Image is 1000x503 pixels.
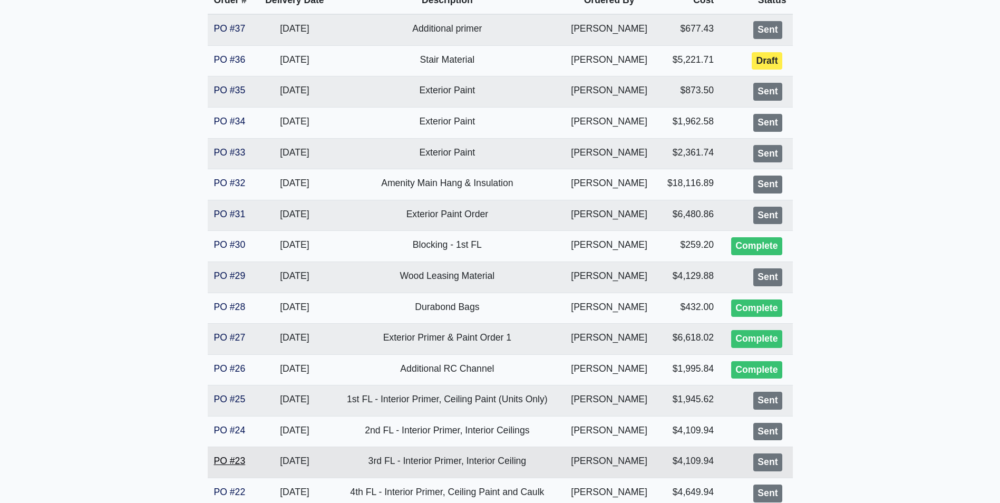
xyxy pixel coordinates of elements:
a: PO #29 [214,270,246,281]
td: [PERSON_NAME] [561,200,657,231]
div: Complete [731,361,782,379]
a: PO #25 [214,394,246,404]
div: Sent [753,83,782,101]
a: PO #37 [214,23,246,34]
td: [PERSON_NAME] [561,416,657,447]
td: [PERSON_NAME] [561,354,657,385]
div: Draft [752,52,782,70]
td: Exterior Paint [333,107,562,138]
td: [PERSON_NAME] [561,138,657,169]
td: [PERSON_NAME] [561,169,657,200]
a: PO #31 [214,209,246,219]
a: PO #22 [214,487,246,497]
td: [PERSON_NAME] [561,262,657,293]
td: $1,945.62 [657,385,720,417]
td: [DATE] [256,169,333,200]
a: PO #34 [214,116,246,127]
a: PO #33 [214,147,246,158]
div: Complete [731,299,782,317]
a: PO #23 [214,456,246,466]
td: 3rd FL - Interior Primer, Interior Ceiling [333,447,562,478]
td: $1,962.58 [657,107,720,138]
td: $873.50 [657,76,720,108]
div: Sent [753,392,782,410]
td: $18,116.89 [657,169,720,200]
td: $432.00 [657,293,720,324]
td: [DATE] [256,138,333,169]
td: [DATE] [256,293,333,324]
td: [PERSON_NAME] [561,231,657,262]
td: [DATE] [256,416,333,447]
td: Durabond Bags [333,293,562,324]
td: $259.20 [657,231,720,262]
td: [PERSON_NAME] [561,14,657,45]
div: Sent [753,485,782,502]
td: 2nd FL - Interior Primer, Interior Ceilings [333,416,562,447]
div: Sent [753,176,782,194]
div: Complete [731,237,782,255]
td: [DATE] [256,200,333,231]
td: [PERSON_NAME] [561,385,657,417]
td: Additional primer [333,14,562,45]
td: Exterior Paint Order [333,200,562,231]
div: Sent [753,268,782,286]
td: [PERSON_NAME] [561,45,657,76]
td: Stair Material [333,45,562,76]
td: $5,221.71 [657,45,720,76]
td: [DATE] [256,14,333,45]
td: $4,109.94 [657,416,720,447]
a: PO #30 [214,239,246,250]
td: Wood Leasing Material [333,262,562,293]
td: [DATE] [256,45,333,76]
td: [PERSON_NAME] [561,76,657,108]
td: $1,995.84 [657,354,720,385]
td: $6,480.86 [657,200,720,231]
a: PO #24 [214,425,246,436]
div: Sent [753,21,782,39]
div: Sent [753,423,782,441]
td: [PERSON_NAME] [561,324,657,355]
td: [DATE] [256,354,333,385]
a: PO #35 [214,85,246,95]
div: Sent [753,145,782,163]
td: Exterior Paint [333,138,562,169]
td: [PERSON_NAME] [561,107,657,138]
a: PO #26 [214,363,246,374]
a: PO #28 [214,302,246,312]
td: [DATE] [256,76,333,108]
td: 1st FL - Interior Primer, Ceiling Paint (Units Only) [333,385,562,417]
a: PO #36 [214,54,246,65]
td: $6,618.02 [657,324,720,355]
td: [PERSON_NAME] [561,447,657,478]
td: $4,109.94 [657,447,720,478]
td: [DATE] [256,324,333,355]
a: PO #32 [214,178,246,188]
td: $677.43 [657,14,720,45]
td: [PERSON_NAME] [561,293,657,324]
td: Blocking - 1st FL [333,231,562,262]
a: PO #27 [214,332,246,343]
td: [DATE] [256,231,333,262]
td: [DATE] [256,385,333,417]
td: [DATE] [256,447,333,478]
td: [DATE] [256,107,333,138]
div: Sent [753,207,782,225]
div: Sent [753,453,782,471]
td: $4,129.88 [657,262,720,293]
td: Amenity Main Hang & Insulation [333,169,562,200]
td: Exterior Primer & Paint Order 1 [333,324,562,355]
div: Complete [731,330,782,348]
div: Sent [753,114,782,132]
td: [DATE] [256,262,333,293]
td: Exterior Paint [333,76,562,108]
td: $2,361.74 [657,138,720,169]
td: Additional RC Channel [333,354,562,385]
